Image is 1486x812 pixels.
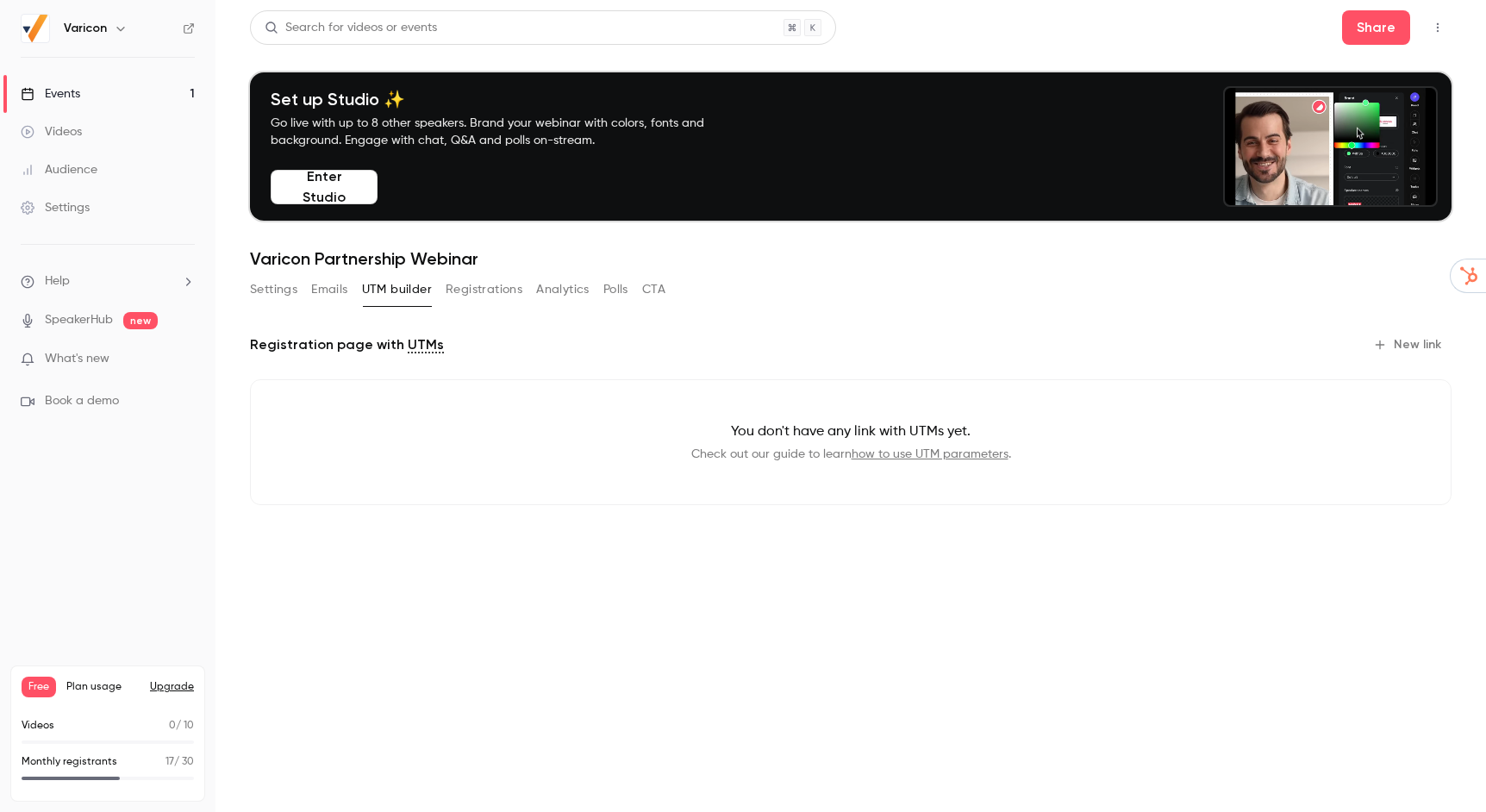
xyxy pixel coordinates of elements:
button: Settings [250,276,297,303]
iframe: Noticeable Trigger [174,352,195,367]
span: Free [22,677,56,697]
p: Monthly registrants [22,754,117,770]
button: Share [1342,10,1410,45]
span: Plan usage [66,680,140,694]
span: Help [45,272,70,290]
p: Videos [22,718,54,734]
button: Polls [603,276,628,303]
h6: Varicon [64,20,107,37]
p: / 10 [169,718,194,734]
p: Go live with up to 8 other speakers. Brand your webinar with colors, fonts and background. Engage... [271,115,745,149]
button: New link [1366,331,1452,359]
a: how to use UTM parameters [852,448,1008,460]
span: new [123,312,158,329]
div: Settings [21,199,90,216]
h4: Set up Studio ✨ [271,89,745,109]
button: Enter Studio [271,170,378,204]
div: Videos [21,123,82,141]
span: 17 [165,757,174,767]
span: What's new [45,350,109,368]
button: Emails [311,276,347,303]
button: UTM builder [362,276,432,303]
button: Analytics [536,276,590,303]
div: Search for videos or events [265,19,437,37]
p: You don't have any link with UTMs yet. [278,422,1423,442]
img: Varicon [22,15,49,42]
span: 0 [169,721,176,731]
button: CTA [642,276,665,303]
a: UTMs [408,334,444,355]
p: Check out our guide to learn . [278,446,1423,463]
a: SpeakerHub [45,311,113,329]
p: Registration page with [250,334,444,355]
div: Audience [21,161,97,178]
p: / 30 [165,754,194,770]
div: Events [21,85,80,103]
button: Upgrade [150,680,194,694]
h1: Varicon Partnership Webinar [250,248,1452,269]
li: help-dropdown-opener [21,272,195,290]
span: Book a demo [45,392,119,410]
button: Registrations [446,276,522,303]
